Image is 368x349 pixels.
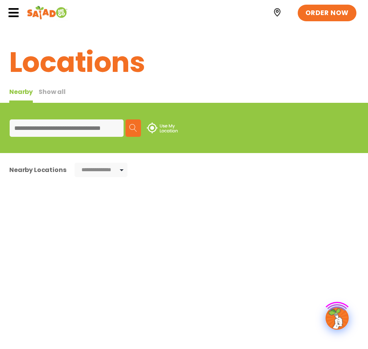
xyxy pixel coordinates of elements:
[298,5,356,22] a: ORDER NOW
[9,41,359,83] h1: Locations
[9,165,66,175] div: Nearby Locations
[147,123,178,133] img: use-location.svg
[305,9,349,18] span: ORDER NOW
[39,87,66,103] button: Show all
[9,87,33,103] div: Nearby
[9,87,71,103] div: Tabbed content
[129,124,137,132] img: search.svg
[27,5,68,20] img: Header logo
